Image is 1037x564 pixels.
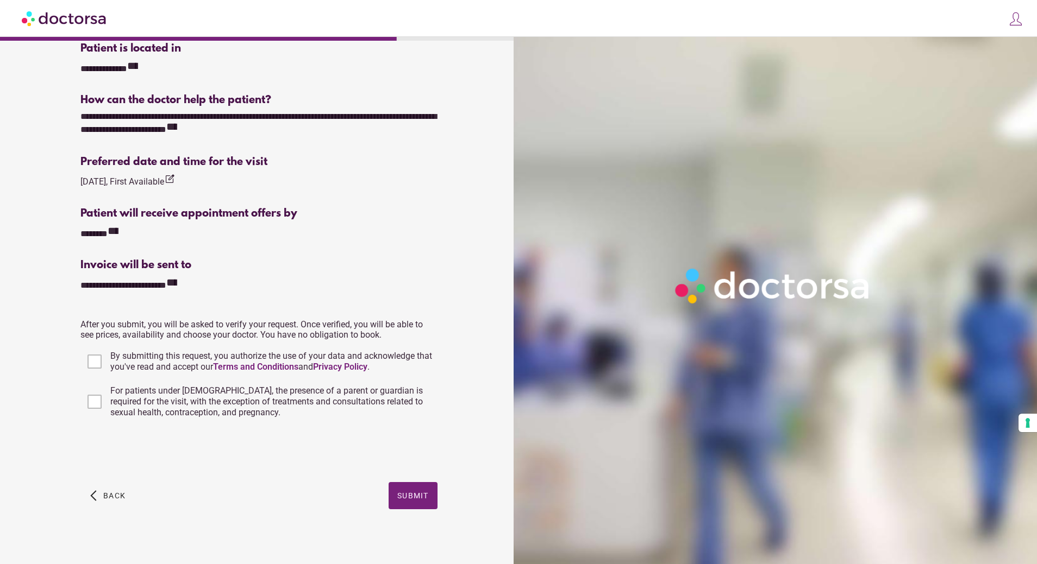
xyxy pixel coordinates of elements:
[103,491,126,500] span: Back
[80,207,437,220] div: Patient will receive appointment offers by
[80,174,175,188] div: [DATE], First Available
[80,42,437,55] div: Patient is located in
[80,94,437,106] div: How can the doctor help the patient?
[22,6,108,30] img: Doctorsa.com
[389,482,438,509] button: Submit
[80,429,246,471] iframe: reCAPTCHA
[397,491,429,500] span: Submit
[110,385,423,417] span: For patients under [DEMOGRAPHIC_DATA], the presence of a parent or guardian is required for the v...
[1008,11,1023,27] img: icons8-customer-100.png
[80,156,437,168] div: Preferred date and time for the visit
[164,174,175,185] i: edit_square
[86,482,130,509] button: arrow_back_ios Back
[670,263,877,309] img: Logo-Doctorsa-trans-White-partial-flat.png
[313,362,367,372] a: Privacy Policy
[1019,414,1037,432] button: Your consent preferences for tracking technologies
[110,351,432,372] span: By submitting this request, you authorize the use of your data and acknowledge that you've read a...
[80,319,437,340] p: After you submit, you will be asked to verify your request. Once verified, you will be able to se...
[80,259,437,271] div: Invoice will be sent to
[213,362,298,372] a: Terms and Conditions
